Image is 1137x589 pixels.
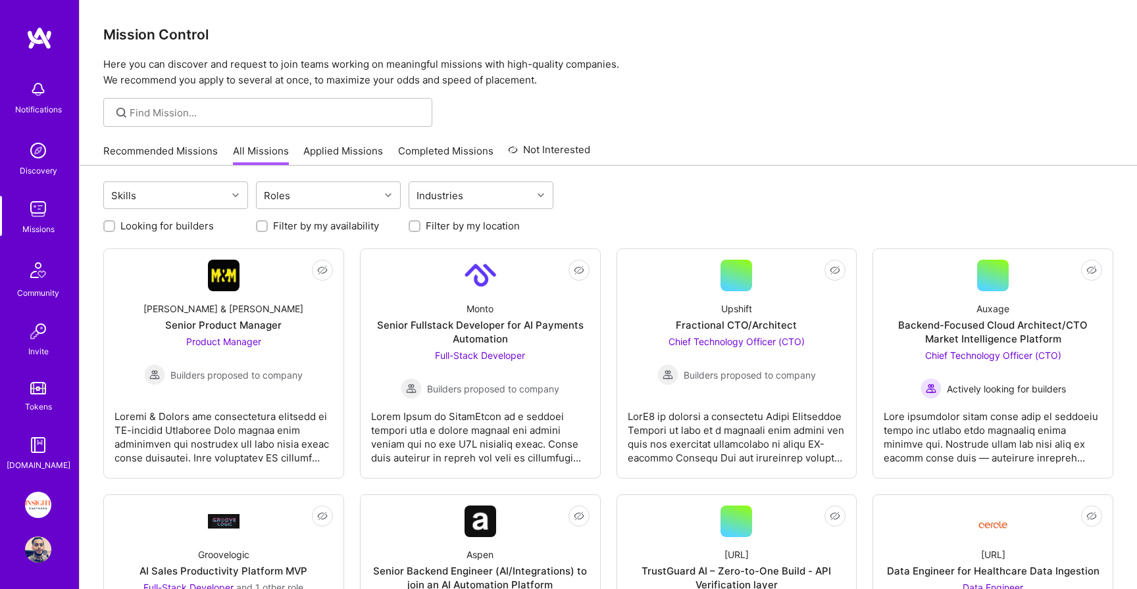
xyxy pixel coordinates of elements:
a: Not Interested [508,142,590,166]
span: Product Manager [186,336,261,347]
div: Data Engineer for Healthcare Data Ingestion [887,564,1099,578]
i: icon EyeClosed [1086,511,1097,521]
p: Here you can discover and request to join teams working on meaningful missions with high-quality ... [103,57,1113,88]
img: Builders proposed to company [144,364,165,385]
div: Auxage [976,302,1009,316]
div: Backend-Focused Cloud Architect/CTO Market Intelligence Platform [884,318,1102,346]
img: Company Logo [208,260,240,291]
img: discovery [25,137,51,164]
span: Chief Technology Officer (CTO) [925,350,1061,361]
div: Aspen [467,548,493,561]
img: Builders proposed to company [401,378,422,399]
input: overall type: UNKNOWN_TYPE server type: NO_SERVER_DATA heuristic type: UNKNOWN_TYPE label: Skills... [141,189,142,202]
a: Applied Missions [303,144,383,166]
span: Actively looking for builders [947,382,1066,396]
i: icon SearchGrey [114,105,129,120]
img: tokens [30,382,46,394]
a: Insight Partners: Data & AI - Sourcing [22,492,55,518]
img: Builders proposed to company [657,364,678,385]
span: Builders proposed to company [427,382,559,396]
i: icon EyeClosed [317,511,328,521]
img: bell [25,76,51,103]
div: [URL] [981,548,1005,561]
label: Filter by my location [426,219,520,233]
div: Loremi & Dolors ame consectetura elitsedd ei TE-incidid Utlaboree Dolo magnaa enim adminimven qui... [114,399,333,465]
div: Tokens [25,400,52,413]
span: Builders proposed to company [170,368,303,382]
div: Groovelogic [198,548,249,561]
div: [URL] [724,548,749,561]
div: Notifications [15,103,62,116]
img: Company Logo [465,506,496,537]
input: overall type: UNKNOWN_TYPE server type: NO_SERVER_DATA heuristic type: UNKNOWN_TYPE label: Indust... [468,189,469,202]
input: overall type: UNKNOWN_TYPE server type: NO_SERVER_DATA heuristic type: UNKNOWN_TYPE label: Find M... [130,106,422,120]
i: icon EyeClosed [317,265,328,275]
img: teamwork [25,196,51,222]
div: AI Sales Productivity Platform MVP [139,564,307,578]
div: Invite [28,344,49,358]
div: Upshift [721,302,752,316]
a: All Missions [233,144,289,166]
div: Missions [22,222,55,236]
div: LorE8 ip dolorsi a consectetu Adipi Elitseddoe Tempori ut labo et d magnaali enim admini ven quis... [628,399,846,465]
a: Company Logo[PERSON_NAME] & [PERSON_NAME]Senior Product ManagerProduct Manager Builders proposed ... [114,260,333,467]
div: Lorem Ipsum do SitamEtcon ad e seddoei tempori utla e dolore magnaal eni admini veniam qui no exe... [371,399,590,465]
a: Company LogoMontoSenior Fullstack Developer for AI Payments AutomationFull-Stack Developer Builde... [371,260,590,467]
i: icon EyeClosed [574,511,584,521]
div: Discovery [20,164,57,177]
a: AuxageBackend-Focused Cloud Architect/CTO Market Intelligence PlatformChief Technology Officer (C... [884,260,1102,467]
i: icon EyeClosed [830,511,840,521]
div: Roles [261,186,293,205]
div: Lore ipsumdolor sitam conse adip el seddoeiu tempo inc utlabo etdo magnaaliq enima minimve qui. N... [884,399,1102,465]
i: icon EyeClosed [574,265,584,275]
img: User Avatar [25,536,51,563]
label: Looking for builders [120,219,214,233]
img: guide book [25,432,51,458]
label: Filter by my availability [273,219,379,233]
h3: Mission Control [103,26,1113,43]
i: icon EyeClosed [830,265,840,275]
span: Chief Technology Officer (CTO) [669,336,805,347]
div: [DOMAIN_NAME] [7,458,70,472]
a: Recommended Missions [103,144,218,166]
div: Senior Product Manager [165,318,282,332]
img: Actively looking for builders [921,378,942,399]
img: logo [26,26,53,50]
img: Invite [25,318,51,344]
input: overall type: UNKNOWN_TYPE server type: NO_SERVER_DATA heuristic type: UNKNOWN_TYPE label: Roles ... [295,189,296,202]
div: Industries [413,186,467,205]
a: UpshiftFractional CTO/ArchitectChief Technology Officer (CTO) Builders proposed to companyBuilder... [628,260,846,467]
img: Insight Partners: Data & AI - Sourcing [25,492,51,518]
span: Full-Stack Developer [435,350,525,361]
i: icon Chevron [385,192,392,199]
img: Company Logo [977,511,1009,532]
div: [PERSON_NAME] & [PERSON_NAME] [143,302,303,316]
i: icon Chevron [538,192,544,199]
div: Monto [467,302,493,316]
span: Builders proposed to company [684,368,816,382]
a: Completed Missions [398,144,493,166]
div: Community [17,286,59,300]
div: Senior Fullstack Developer for AI Payments Automation [371,318,590,346]
a: User Avatar [22,536,55,563]
div: Skills [108,186,139,205]
img: Company Logo [208,514,240,528]
img: Company Logo [465,260,496,291]
i: icon Chevron [232,192,239,199]
div: Fractional CTO/Architect [676,318,797,332]
img: Community [22,254,54,286]
i: icon EyeClosed [1086,265,1097,275]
